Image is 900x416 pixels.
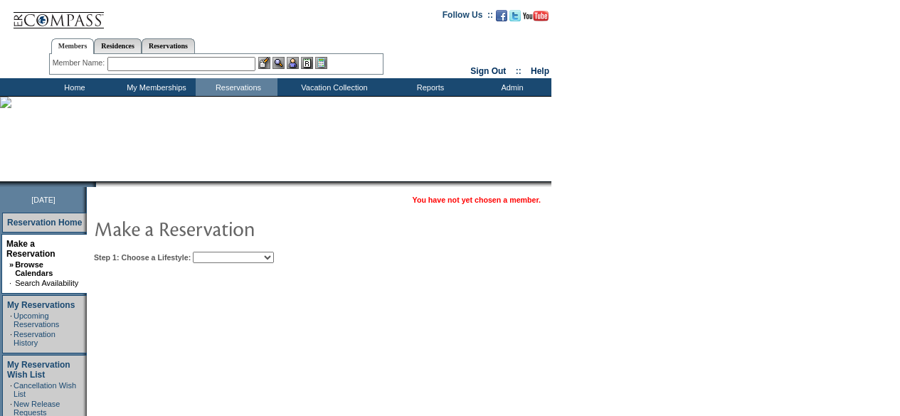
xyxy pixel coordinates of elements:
img: Impersonate [287,57,299,69]
span: [DATE] [31,196,55,204]
img: Subscribe to our YouTube Channel [523,11,549,21]
a: Search Availability [15,279,78,287]
td: Reports [388,78,470,96]
a: Become our fan on Facebook [496,14,507,23]
a: Cancellation Wish List [14,381,76,398]
a: Sign Out [470,66,506,76]
td: Vacation Collection [277,78,388,96]
a: Reservation History [14,330,55,347]
a: My Reservations [7,300,75,310]
td: · [10,381,12,398]
td: Reservations [196,78,277,96]
a: Follow us on Twitter [509,14,521,23]
img: View [272,57,285,69]
img: Follow us on Twitter [509,10,521,21]
a: Reservations [142,38,195,53]
td: Home [32,78,114,96]
img: blank.gif [96,181,97,187]
span: :: [516,66,522,76]
b: » [9,260,14,269]
td: · [10,330,12,347]
td: · [10,311,12,329]
td: Follow Us :: [443,9,493,26]
a: Make a Reservation [6,239,55,259]
img: b_calculator.gif [315,57,327,69]
a: Members [51,38,95,54]
img: pgTtlMakeReservation.gif [94,214,378,242]
a: Browse Calendars [15,260,53,277]
td: My Memberships [114,78,196,96]
span: You have not yet chosen a member. [413,196,541,204]
a: My Reservation Wish List [7,360,70,380]
a: Subscribe to our YouTube Channel [523,14,549,23]
a: Upcoming Reservations [14,311,59,329]
img: Become our fan on Facebook [496,10,507,21]
td: · [9,279,14,287]
b: Step 1: Choose a Lifestyle: [94,253,191,262]
img: Reservations [301,57,313,69]
td: Admin [470,78,551,96]
a: Reservation Home [7,218,82,228]
img: promoShadowLeftCorner.gif [91,181,96,187]
img: b_edit.gif [258,57,270,69]
a: Help [531,66,549,76]
div: Member Name: [53,57,107,69]
a: Residences [94,38,142,53]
